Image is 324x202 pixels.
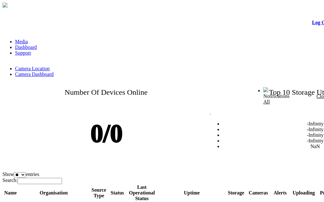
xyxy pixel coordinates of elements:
[111,190,124,195] span: Status
[226,184,246,202] th: Storage : activate to sort column ascending
[246,184,270,202] th: Cameras : activate to sort column ascending
[263,93,308,105] div: Notifications
[39,190,68,195] span: Organisation
[228,190,244,195] span: Storage
[14,172,26,178] select: Showentries
[158,184,226,202] th: Uptime : activate to sort column ascending
[4,190,17,195] span: Name
[311,144,320,149] span: NaN
[307,121,323,126] span: -Infinity
[109,184,126,202] th: Status : activate to sort column ascending
[129,184,155,201] span: Last Operational Status
[15,66,50,71] a: Camera Location
[3,184,18,202] th: Name : activate to sort column ascending
[184,190,200,195] span: Uptime
[15,39,28,44] a: Media
[15,45,37,50] a: Dashboard
[3,178,62,183] label: Search:
[307,132,323,138] span: -Infinity
[91,187,106,198] span: Source Type
[263,87,268,92] img: bell24.png
[274,190,287,195] span: Alerts
[270,184,290,202] th: Alerts : activate to sort column ascending
[18,184,89,202] th: Organisation : activate to sort column ascending
[3,3,8,8] img: arrow-3.png
[15,50,31,56] a: Support
[3,88,209,97] h1: Number Of Devices Online
[307,138,323,143] span: -Infinity
[293,190,315,195] span: Uploading
[126,184,158,202] th: Last Operational Status : activate to sort column ascending
[18,178,62,184] input: Search:
[307,127,323,132] span: -Infinity
[176,88,251,92] span: Welcome, [PERSON_NAME] (General User)
[290,184,318,202] th: Uploading : activate to sort column ascending
[3,172,39,177] label: Show entries
[15,72,54,77] a: Camera Dashboard
[249,190,268,195] span: Cameras
[3,120,209,148] h1: 0/0
[89,184,109,202] th: Source Type : activate to sort column ascending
